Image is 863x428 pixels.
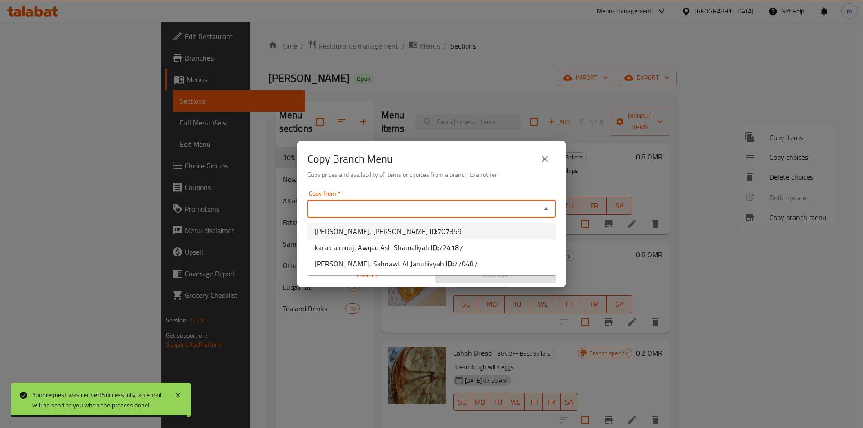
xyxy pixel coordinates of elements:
h6: Copy prices and availability of items or choices from a branch to another [307,170,556,180]
b: ID: [430,225,437,238]
h2: Copy Branch Menu [307,152,393,166]
span: 770487 [454,257,478,270]
div: Your request was recived Successfully, an email will be send to you when the process done! [32,390,165,410]
span: karak almouj, Awqad Ash Shamaliyah [315,242,463,253]
span: Cancel [311,269,424,281]
span: [PERSON_NAME], [PERSON_NAME] [315,226,462,237]
span: [PERSON_NAME], Sahnawt Al Janubiyyah [315,258,478,269]
span: 707359 [437,225,462,238]
button: close [534,148,556,170]
b: ID: [431,241,439,254]
b: ID: [446,257,454,270]
button: Close [540,203,552,215]
span: 724187 [439,241,463,254]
